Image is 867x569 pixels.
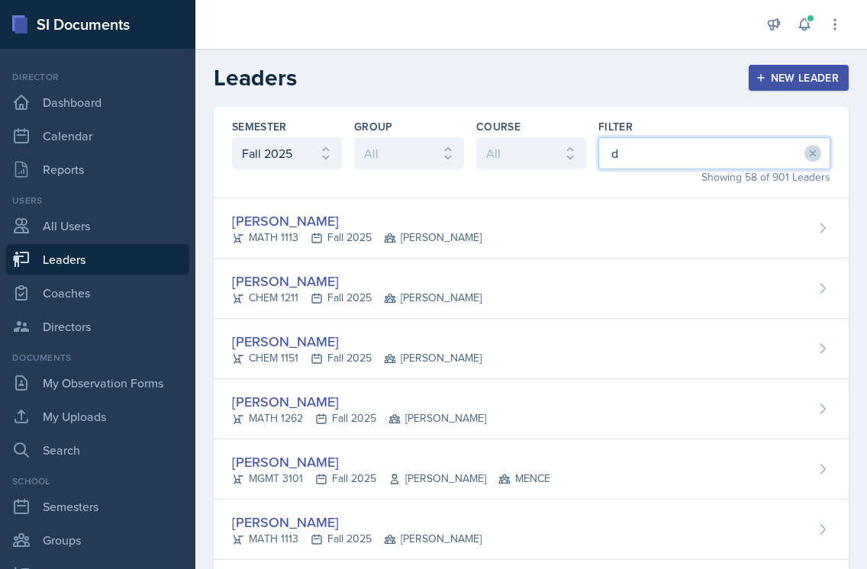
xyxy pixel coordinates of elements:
[6,435,189,465] a: Search
[6,121,189,151] a: Calendar
[6,244,189,275] a: Leaders
[6,278,189,308] a: Coaches
[6,474,189,488] div: School
[232,410,486,426] div: MATH 1262 Fall 2025
[388,410,486,426] span: [PERSON_NAME]
[6,70,189,84] div: Director
[498,471,550,487] span: MENCE
[232,350,482,366] div: CHEM 1151 Fall 2025
[232,119,287,134] label: Semester
[214,259,849,319] a: [PERSON_NAME] CHEM 1211Fall 2025 [PERSON_NAME]
[6,194,189,207] div: Users
[214,500,849,560] a: [PERSON_NAME] MATH 1113Fall 2025 [PERSON_NAME]
[598,169,830,185] div: Showing 58 of 901 Leaders
[6,211,189,241] a: All Users
[232,331,482,352] div: [PERSON_NAME]
[354,119,393,134] label: Group
[6,368,189,398] a: My Observation Forms
[6,87,189,117] a: Dashboard
[232,512,482,532] div: [PERSON_NAME]
[598,137,830,169] input: Filter
[232,471,550,487] div: MGMT 3101 Fall 2025
[232,211,482,231] div: [PERSON_NAME]
[214,64,297,92] h2: Leaders
[476,119,521,134] label: Course
[6,491,189,522] a: Semesters
[232,452,550,472] div: [PERSON_NAME]
[384,531,482,547] span: [PERSON_NAME]
[232,391,486,412] div: [PERSON_NAME]
[384,350,482,366] span: [PERSON_NAME]
[384,230,482,246] span: [PERSON_NAME]
[232,230,482,246] div: MATH 1113 Fall 2025
[388,471,486,487] span: [PERSON_NAME]
[749,65,849,91] button: New Leader
[759,72,840,84] div: New Leader
[232,531,482,547] div: MATH 1113 Fall 2025
[232,271,482,291] div: [PERSON_NAME]
[6,351,189,365] div: Documents
[6,401,189,432] a: My Uploads
[214,319,849,379] a: [PERSON_NAME] CHEM 1151Fall 2025 [PERSON_NAME]
[214,198,849,259] a: [PERSON_NAME] MATH 1113Fall 2025 [PERSON_NAME]
[214,379,849,439] a: [PERSON_NAME] MATH 1262Fall 2025 [PERSON_NAME]
[214,439,849,500] a: [PERSON_NAME] MGMT 3101Fall 2025[PERSON_NAME] MENCE
[598,119,633,134] label: Filter
[6,525,189,555] a: Groups
[384,290,482,306] span: [PERSON_NAME]
[232,290,482,306] div: CHEM 1211 Fall 2025
[6,311,189,342] a: Directors
[6,154,189,185] a: Reports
